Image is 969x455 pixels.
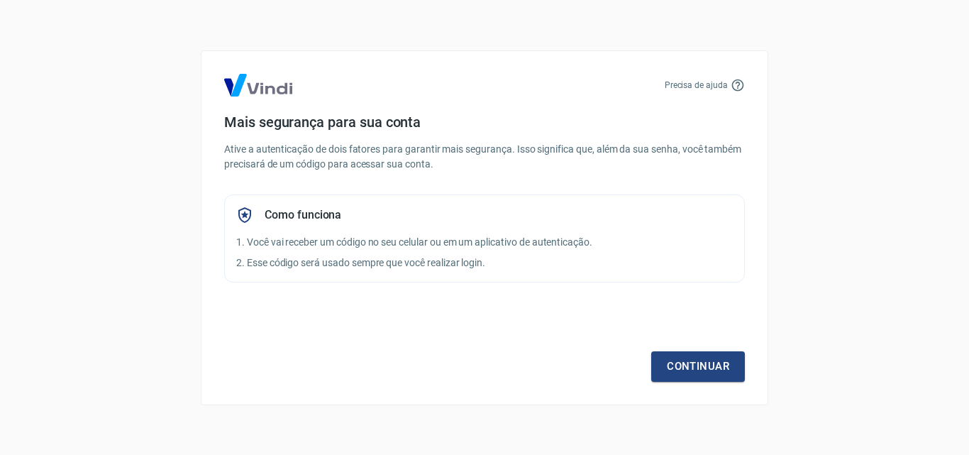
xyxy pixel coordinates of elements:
a: Continuar [651,351,745,381]
p: 2. Esse código será usado sempre que você realizar login. [236,256,733,270]
h4: Mais segurança para sua conta [224,114,745,131]
p: 1. Você vai receber um código no seu celular ou em um aplicativo de autenticação. [236,235,733,250]
p: Ative a autenticação de dois fatores para garantir mais segurança. Isso significa que, além da su... [224,142,745,172]
p: Precisa de ajuda [665,79,728,92]
h5: Como funciona [265,208,341,222]
img: Logo Vind [224,74,292,97]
